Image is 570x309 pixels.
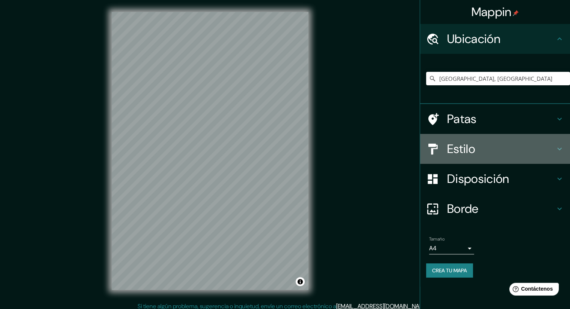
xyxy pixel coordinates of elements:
[420,134,570,164] div: Estilo
[420,164,570,194] div: Disposición
[429,244,437,252] font: A4
[420,104,570,134] div: Patas
[432,267,467,274] font: Crea tu mapa
[447,171,509,187] font: Disposición
[426,72,570,85] input: Elige tu ciudad o zona
[447,141,475,157] font: Estilo
[429,242,474,254] div: A4
[296,277,305,286] button: Activar o desactivar atribución
[112,12,308,290] canvas: Mapa
[420,24,570,54] div: Ubicación
[420,194,570,224] div: Borde
[447,201,479,217] font: Borde
[426,263,473,278] button: Crea tu mapa
[429,236,444,242] font: Tamaño
[513,10,519,16] img: pin-icon.png
[471,4,512,20] font: Mappin
[447,111,477,127] font: Patas
[447,31,500,47] font: Ubicación
[503,280,562,301] iframe: Lanzador de widgets de ayuda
